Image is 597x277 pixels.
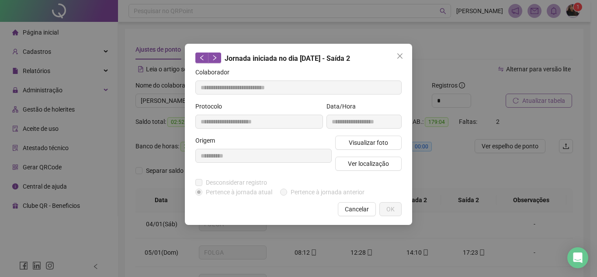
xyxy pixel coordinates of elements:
button: Visualizar foto [335,136,402,150]
label: Origem [195,136,221,145]
label: Data/Hora [326,102,361,111]
span: Cancelar [345,204,369,214]
button: left [195,53,208,63]
button: Cancelar [338,202,376,216]
span: Desconsiderar registro [202,178,271,187]
button: Ver localização [335,157,402,171]
span: Pertence à jornada atual [202,187,276,197]
span: right [212,55,218,61]
span: Pertence à jornada anterior [287,187,368,197]
span: Visualizar foto [349,138,388,147]
div: Jornada iniciada no dia [DATE] - Saída 2 [195,53,402,64]
span: Ver localização [348,159,389,168]
button: OK [379,202,402,216]
label: Colaborador [195,67,235,77]
button: right [208,53,221,63]
div: Open Intercom Messenger [567,247,588,268]
label: Protocolo [195,102,228,111]
button: Close [393,49,407,63]
span: left [199,55,205,61]
span: close [396,53,403,60]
